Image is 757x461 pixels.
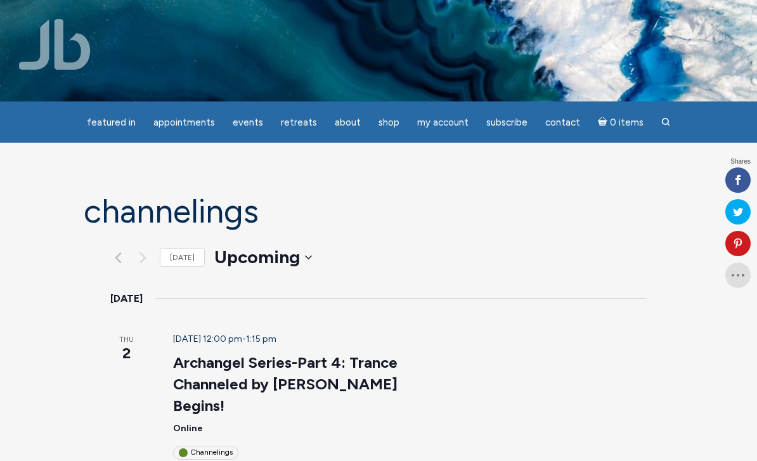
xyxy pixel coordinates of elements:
[335,117,361,128] span: About
[281,117,317,128] span: Retreats
[153,117,215,128] span: Appointments
[146,110,223,135] a: Appointments
[110,250,126,265] a: Previous Events
[538,110,588,135] a: Contact
[79,110,143,135] a: featured in
[371,110,407,135] a: Shop
[410,110,476,135] a: My Account
[273,110,325,135] a: Retreats
[545,117,580,128] span: Contact
[19,19,91,70] img: Jamie Butler. The Everyday Medium
[417,117,469,128] span: My Account
[486,117,527,128] span: Subscribe
[173,334,276,344] time: -
[173,446,238,459] div: Channelings
[173,353,398,415] a: Archangel Series-Part 4: Trance Channeled by [PERSON_NAME] Begins!
[225,110,271,135] a: Events
[173,423,203,434] span: Online
[135,250,150,265] button: Next Events
[214,245,312,270] button: Upcoming
[327,110,368,135] a: About
[610,118,644,127] span: 0 items
[87,117,136,128] span: featured in
[173,334,242,344] span: [DATE] 12:00 pm
[598,117,610,128] i: Cart
[590,109,651,135] a: Cart0 items
[378,117,399,128] span: Shop
[160,248,205,268] a: [DATE]
[110,335,143,346] span: Thu
[479,110,535,135] a: Subscribe
[730,159,751,165] span: Shares
[110,342,143,364] span: 2
[246,334,276,344] span: 1:15 pm
[233,117,263,128] span: Events
[84,193,673,230] h1: Channelings
[110,290,143,307] time: [DATE]
[214,246,300,268] span: Upcoming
